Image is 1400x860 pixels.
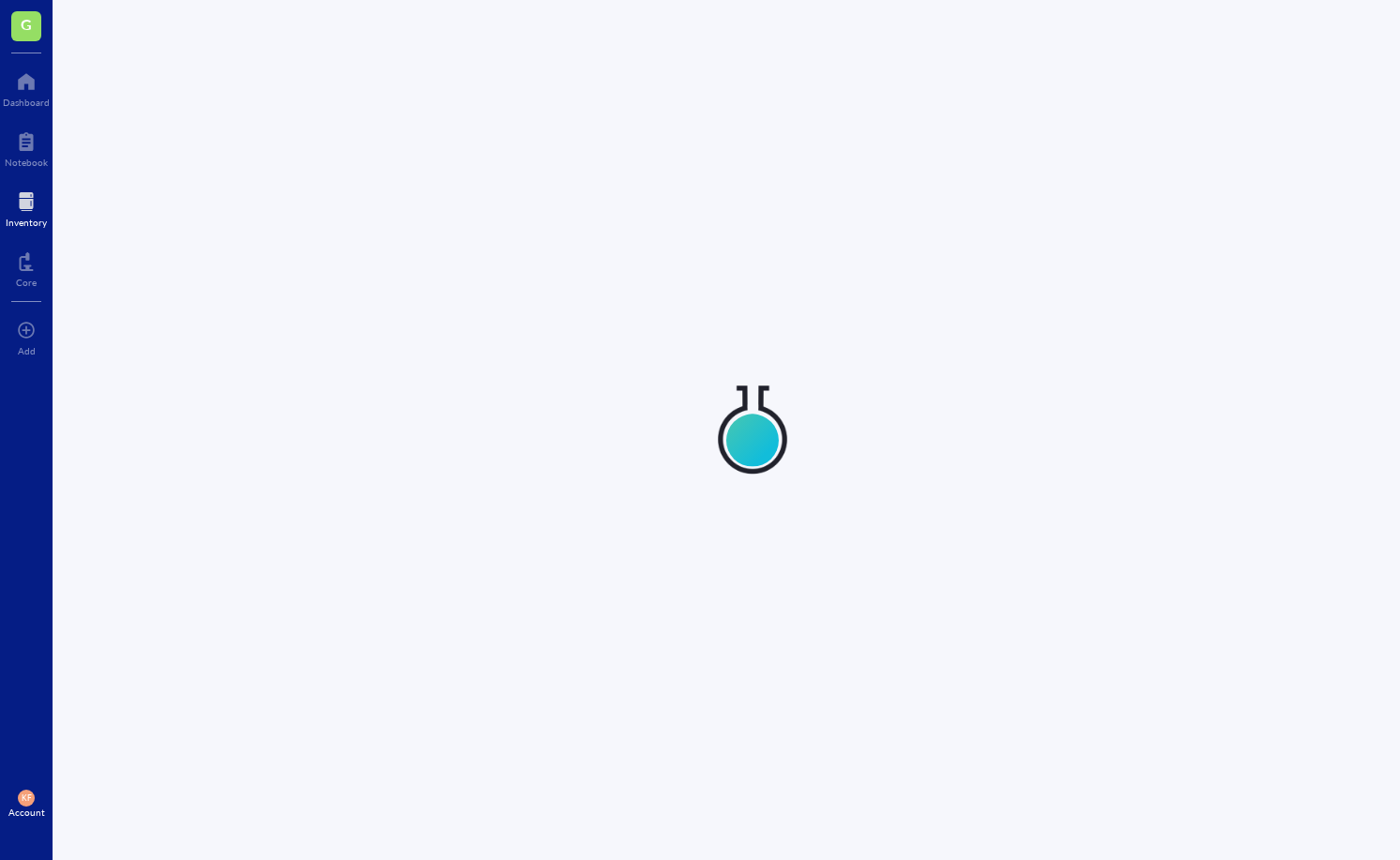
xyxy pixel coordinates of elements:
a: Inventory [6,187,47,228]
a: Core [16,247,37,288]
span: KF [22,793,32,803]
a: Dashboard [3,67,50,108]
a: Notebook [5,127,48,168]
div: Core [16,277,37,288]
div: Add [18,345,36,356]
div: Notebook [5,157,48,168]
span: G [21,12,32,36]
div: Account [8,807,45,818]
div: Inventory [6,217,47,228]
div: Dashboard [3,97,50,108]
